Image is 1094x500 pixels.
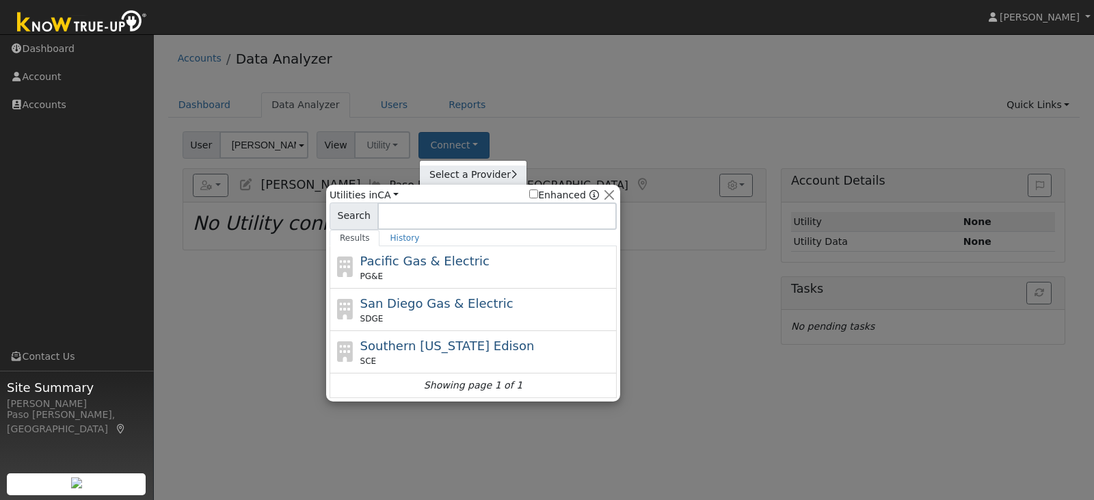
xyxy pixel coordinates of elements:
[330,202,378,230] span: Search
[71,477,82,488] img: retrieve
[377,189,399,200] a: CA
[379,230,429,246] a: History
[529,188,599,202] span: Show enhanced providers
[330,188,399,202] span: Utilities in
[529,188,586,202] label: Enhanced
[360,313,384,325] span: SDGE
[7,408,146,436] div: Paso [PERSON_NAME], [GEOGRAPHIC_DATA]
[360,339,535,353] span: Southern [US_STATE] Edison
[360,270,383,282] span: PG&E
[360,355,377,367] span: SCE
[529,189,538,198] input: Enhanced
[420,166,526,185] a: Select a Provider
[7,378,146,397] span: Site Summary
[115,423,127,434] a: Map
[360,296,513,311] span: San Diego Gas & Electric
[360,254,490,268] span: Pacific Gas & Electric
[330,230,380,246] a: Results
[1000,12,1080,23] span: [PERSON_NAME]
[424,378,522,393] i: Showing page 1 of 1
[7,397,146,411] div: [PERSON_NAME]
[589,189,599,200] a: Enhanced Providers
[10,8,154,38] img: Know True-Up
